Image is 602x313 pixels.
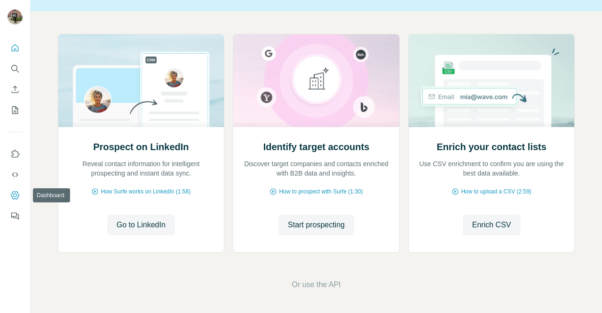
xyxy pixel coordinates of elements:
[93,140,189,153] h2: Prospect on LinkedIn
[8,81,23,98] button: Enrich CSV
[8,60,23,77] button: Search
[279,187,363,196] span: How to prospect with Surfe (1:30)
[107,215,175,235] button: Go to LinkedIn
[8,208,23,225] button: Feedback
[408,34,575,127] img: Enrich your contact lists
[418,159,565,178] p: Use CSV enrichment to confirm you are using the best data available.
[8,40,23,56] button: Quick start
[117,219,166,231] span: Go to LinkedIn
[292,279,341,290] button: Or use the API
[101,187,190,196] span: How Surfe works on LinkedIn (1:58)
[8,9,23,24] img: Avatar
[463,215,521,235] button: Enrich CSV
[8,145,23,162] button: Use Surfe on LinkedIn
[58,34,225,127] img: Prospect on LinkedIn
[68,159,215,178] p: Reveal contact information for intelligent prospecting and instant data sync.
[278,215,354,235] button: Start prospecting
[472,219,511,231] span: Enrich CSV
[8,166,23,183] button: Use Surfe API
[233,34,400,127] img: Identify target accounts
[8,187,23,204] button: Dashboard
[436,140,546,153] h2: Enrich your contact lists
[263,140,370,153] h2: Identify target accounts
[243,159,390,178] p: Discover target companies and contacts enriched with B2B data and insights.
[8,102,23,119] button: My lists
[288,219,345,231] span: Start prospecting
[461,187,531,196] span: How to upload a CSV (2:59)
